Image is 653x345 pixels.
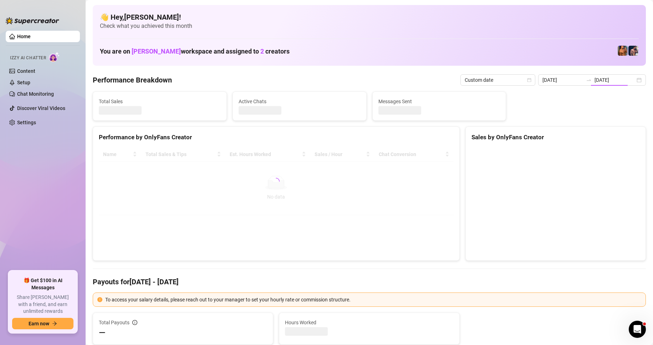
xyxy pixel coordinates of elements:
[12,277,73,291] span: 🎁 Get $100 in AI Messages
[12,294,73,315] span: Share [PERSON_NAME] with a friend, and earn unlimited rewards
[29,321,49,326] span: Earn now
[285,319,453,326] span: Hours Worked
[272,177,280,186] span: loading
[12,318,73,329] button: Earn nowarrow-right
[586,77,592,83] span: to
[17,105,65,111] a: Discover Viral Videos
[17,34,31,39] a: Home
[10,55,46,61] span: Izzy AI Chatter
[6,17,59,24] img: logo-BBDzfeDw.svg
[586,77,592,83] span: swap-right
[260,47,264,55] span: 2
[52,321,57,326] span: arrow-right
[99,327,106,339] span: —
[629,321,646,338] iframe: Intercom live chat
[378,97,500,105] span: Messages Sent
[100,12,639,22] h4: 👋 Hey, [PERSON_NAME] !
[527,78,531,82] span: calendar
[628,46,638,56] img: Axel
[100,22,639,30] span: Check what you achieved this month
[49,52,60,62] img: AI Chatter
[105,296,641,304] div: To access your salary details, please reach out to your manager to set your hourly rate or commis...
[618,46,628,56] img: JG
[471,132,640,142] div: Sales by OnlyFans Creator
[465,75,531,85] span: Custom date
[542,76,583,84] input: Start date
[17,80,30,85] a: Setup
[132,47,181,55] span: [PERSON_NAME]
[132,320,137,325] span: info-circle
[17,68,35,74] a: Content
[100,47,290,55] h1: You are on workspace and assigned to creators
[99,132,454,142] div: Performance by OnlyFans Creator
[595,76,635,84] input: End date
[99,97,221,105] span: Total Sales
[97,297,102,302] span: exclamation-circle
[239,97,361,105] span: Active Chats
[93,277,646,287] h4: Payouts for [DATE] - [DATE]
[17,120,36,125] a: Settings
[93,75,172,85] h4: Performance Breakdown
[17,91,54,97] a: Chat Monitoring
[99,319,129,326] span: Total Payouts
